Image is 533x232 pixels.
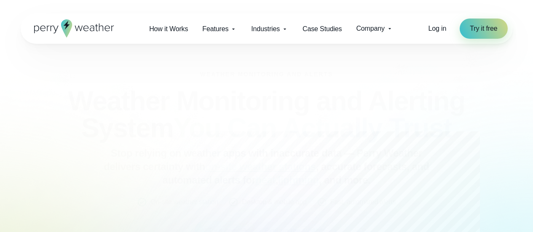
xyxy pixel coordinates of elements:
span: Case Studies [303,24,342,34]
span: How it Works [149,24,188,34]
span: Industries [251,24,280,34]
span: Company [356,24,384,34]
a: Case Studies [295,20,349,37]
a: How it Works [142,20,195,37]
a: Log in [429,24,447,34]
span: Try it free [470,24,497,34]
span: Features [202,24,228,34]
span: Log in [429,25,447,32]
a: Try it free [460,19,507,39]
